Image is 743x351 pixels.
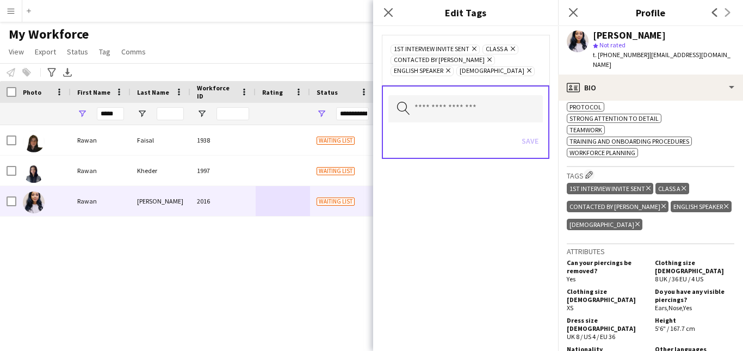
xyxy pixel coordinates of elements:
input: Last Name Filter Input [157,107,184,120]
span: Training and onboarding procedures [569,137,689,145]
a: View [4,45,28,59]
span: 5'6" / 167.7 cm [655,324,695,332]
span: Rating [262,88,283,96]
img: Rawan Faisal [23,131,45,152]
span: UK 8 / US 4 / EU 36 [567,332,615,341]
span: Photo [23,88,41,96]
span: Workforce ID [197,84,236,100]
h5: Do you have any visible piercings? [655,287,734,304]
span: Export [35,47,56,57]
a: Comms [117,45,150,59]
a: Export [30,45,60,59]
app-action-btn: Advanced filters [45,66,58,79]
button: Open Filter Menu [197,109,207,119]
span: Waiting list [317,198,355,206]
span: Contacted by [PERSON_NAME] [394,56,485,65]
h3: Edit Tags [373,5,558,20]
div: Faisal [131,125,190,155]
span: Yes [683,304,692,312]
span: XS [567,304,573,312]
span: English Speaker [394,67,443,76]
div: Rawan [71,156,131,186]
span: Not rated [599,41,626,49]
div: English Speaker [671,201,731,212]
input: First Name Filter Input [97,107,124,120]
span: Waiting list [317,137,355,145]
img: Rawan Kheder [23,161,45,183]
span: Tag [99,47,110,57]
h3: Attributes [567,247,734,256]
a: Tag [95,45,115,59]
div: Kheder [131,156,190,186]
div: Rawan [71,186,131,216]
span: First Name [77,88,110,96]
span: Workforce planning [569,149,635,157]
a: Status [63,45,92,59]
h3: Tags [567,169,734,181]
h5: Clothing size [DEMOGRAPHIC_DATA] [655,258,734,275]
div: 1938 [190,125,256,155]
span: t. [PHONE_NUMBER] [593,51,649,59]
h5: Dress size [DEMOGRAPHIC_DATA] [567,316,646,332]
span: View [9,47,24,57]
div: [PERSON_NAME] [593,30,666,40]
div: 1997 [190,156,256,186]
span: My Workforce [9,26,89,42]
span: Last Name [137,88,169,96]
h3: Profile [558,5,743,20]
span: Ears , [655,304,668,312]
h5: Can your piercings be removed? [567,258,646,275]
span: 8 UK / 36 EU / 4 US [655,275,703,283]
div: [DEMOGRAPHIC_DATA] [567,219,642,230]
span: Yes [567,275,575,283]
input: Workforce ID Filter Input [216,107,249,120]
div: [PERSON_NAME] [131,186,190,216]
div: Bio [558,75,743,101]
div: Class A [655,183,689,194]
span: Status [67,47,88,57]
span: Nose , [668,304,683,312]
span: Strong attention to detail [569,114,659,122]
h5: Clothing size [DEMOGRAPHIC_DATA] [567,287,646,304]
span: Comms [121,47,146,57]
div: Rawan [71,125,131,155]
button: Open Filter Menu [77,109,87,119]
div: 1st interview invite sent [567,183,653,194]
app-action-btn: Export XLSX [61,66,74,79]
span: [DEMOGRAPHIC_DATA] [460,67,524,76]
span: Status [317,88,338,96]
span: Class A [486,45,508,54]
h5: Height [655,316,734,324]
div: Contacted by [PERSON_NAME] [567,201,668,212]
span: Protocol [569,103,602,111]
div: 2016 [190,186,256,216]
span: Teamwork [569,126,602,134]
button: Open Filter Menu [137,109,147,119]
img: Rawan Osman [23,192,45,213]
span: Waiting list [317,167,355,175]
span: 1st interview invite sent [394,45,469,54]
button: Open Filter Menu [317,109,326,119]
span: | [EMAIL_ADDRESS][DOMAIN_NAME] [593,51,730,69]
